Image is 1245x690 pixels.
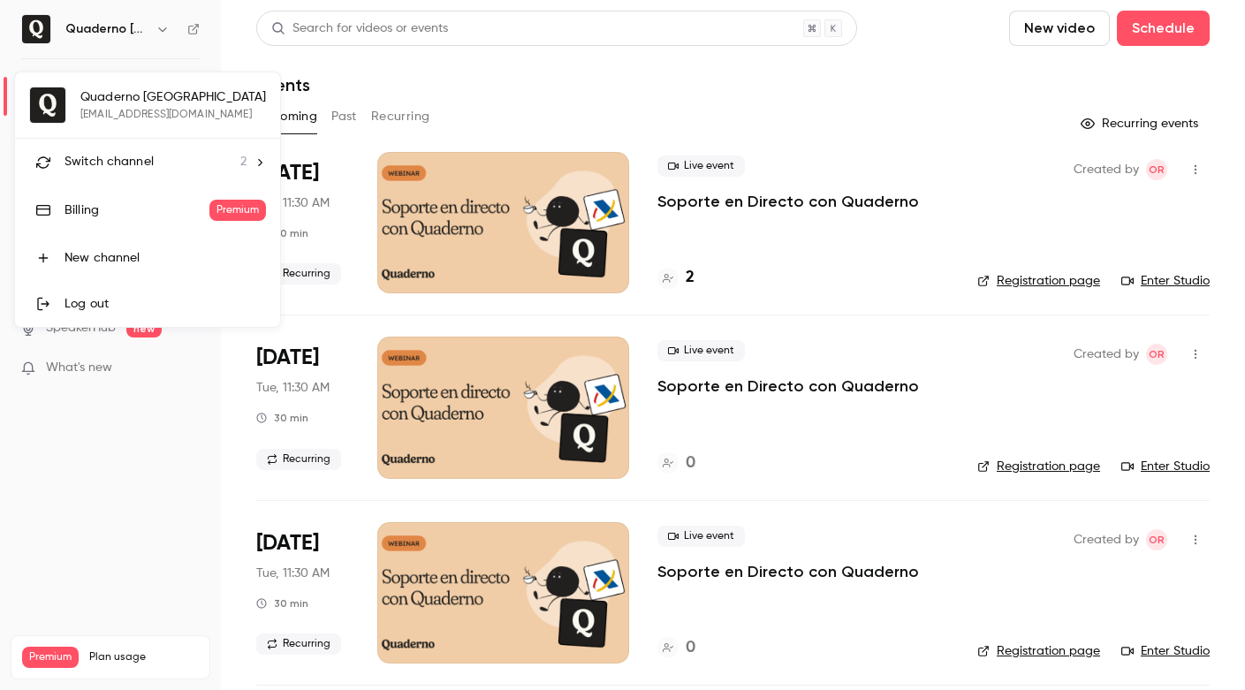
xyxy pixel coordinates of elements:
span: Premium [209,200,267,221]
span: 2 [240,153,247,171]
div: New channel [65,249,266,267]
span: Switch channel [65,153,154,171]
div: Log out [65,295,266,313]
div: Billing [65,201,209,219]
